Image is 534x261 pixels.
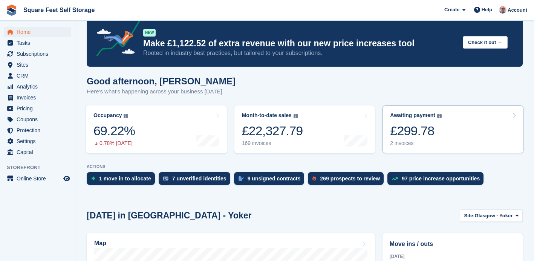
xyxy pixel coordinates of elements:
[62,174,71,183] a: Preview store
[234,105,375,153] a: Month-to-date sales £22,327.79 169 invoices
[464,212,474,220] span: Site:
[87,87,236,96] p: Here's what's happening across your business [DATE]
[17,136,62,147] span: Settings
[93,140,135,147] div: 0.78% [DATE]
[17,125,62,136] span: Protection
[20,4,98,16] a: Square Feet Self Storage
[17,38,62,48] span: Tasks
[87,211,251,221] h2: [DATE] in [GEOGRAPHIC_DATA] - Yoker
[87,172,159,189] a: 1 move in to allocate
[242,140,303,147] div: 169 invoices
[17,27,62,37] span: Home
[390,140,442,147] div: 2 invoices
[4,103,71,114] a: menu
[4,125,71,136] a: menu
[308,172,387,189] a: 269 prospects to review
[4,136,71,147] a: menu
[7,164,75,171] span: Storefront
[143,38,457,49] p: Make £1,122.52 of extra revenue with our new price increases tool
[4,38,71,48] a: menu
[143,49,457,57] p: Rooted in industry best practices, but tailored to your subscriptions.
[94,240,106,247] h2: Map
[402,176,480,182] div: 97 price increase opportunities
[239,176,244,181] img: contract_signature_icon-13c848040528278c33f63329250d36e43548de30e8caae1d1a13099fd9432cc5.svg
[248,176,301,182] div: 9 unsigned contracts
[143,29,156,37] div: NEW
[242,112,292,119] div: Month-to-date sales
[4,27,71,37] a: menu
[17,114,62,125] span: Coupons
[234,172,308,189] a: 9 unsigned contracts
[312,176,316,181] img: prospect-51fa495bee0391a8d652442698ab0144808aea92771e9ea1ae160a38d050c398.svg
[4,49,71,59] a: menu
[93,112,122,119] div: Occupancy
[6,5,17,16] img: stora-icon-8386f47178a22dfd0bd8f6a31ec36ba5ce8667c1dd55bd0f319d3a0aa187defe.svg
[387,172,487,189] a: 97 price increase opportunities
[87,164,523,169] p: ACTIONS
[172,176,226,182] div: 7 unverified identities
[390,112,435,119] div: Awaiting payment
[4,92,71,103] a: menu
[460,209,523,222] button: Site: Glasgow - Yoker
[383,105,523,153] a: Awaiting payment £299.78 2 invoices
[4,147,71,157] a: menu
[91,176,95,181] img: move_ins_to_allocate_icon-fdf77a2bb77ea45bf5b3d319d69a93e2d87916cf1d5bf7949dd705db3b84f3ca.svg
[320,176,380,182] div: 269 prospects to review
[4,173,71,184] a: menu
[17,103,62,114] span: Pricing
[4,81,71,92] a: menu
[499,6,506,14] img: David Greer
[93,123,135,139] div: 69.22%
[163,176,168,181] img: verify_identity-adf6edd0f0f0b5bbfe63781bf79b02c33cf7c696d77639b501bdc392416b5a36.svg
[294,114,298,118] img: icon-info-grey-7440780725fd019a000dd9b08b2336e03edf1995a4989e88bcd33f0948082b44.svg
[4,70,71,81] a: menu
[482,6,492,14] span: Help
[242,123,303,139] div: £22,327.79
[4,60,71,70] a: menu
[90,16,143,59] img: price-adjustments-announcement-icon-8257ccfd72463d97f412b2fc003d46551f7dbcb40ab6d574587a9cd5c0d94...
[87,76,236,86] h1: Good afternoon, [PERSON_NAME]
[392,177,398,180] img: price_increase_opportunities-93ffe204e8149a01c8c9dc8f82e8f89637d9d84a8eef4429ea346261dce0b2c0.svg
[437,114,442,118] img: icon-info-grey-7440780725fd019a000dd9b08b2336e03edf1995a4989e88bcd33f0948082b44.svg
[508,6,527,14] span: Account
[17,70,62,81] span: CRM
[124,114,128,118] img: icon-info-grey-7440780725fd019a000dd9b08b2336e03edf1995a4989e88bcd33f0948082b44.svg
[99,176,151,182] div: 1 move in to allocate
[463,36,508,49] button: Check it out →
[4,114,71,125] a: menu
[390,123,442,139] div: £299.78
[17,60,62,70] span: Sites
[17,81,62,92] span: Analytics
[444,6,459,14] span: Create
[17,173,62,184] span: Online Store
[475,212,513,220] span: Glasgow - Yoker
[86,105,227,153] a: Occupancy 69.22% 0.78% [DATE]
[17,49,62,59] span: Subscriptions
[390,253,516,260] div: [DATE]
[17,147,62,157] span: Capital
[159,172,234,189] a: 7 unverified identities
[17,92,62,103] span: Invoices
[390,240,516,249] h2: Move ins / outs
